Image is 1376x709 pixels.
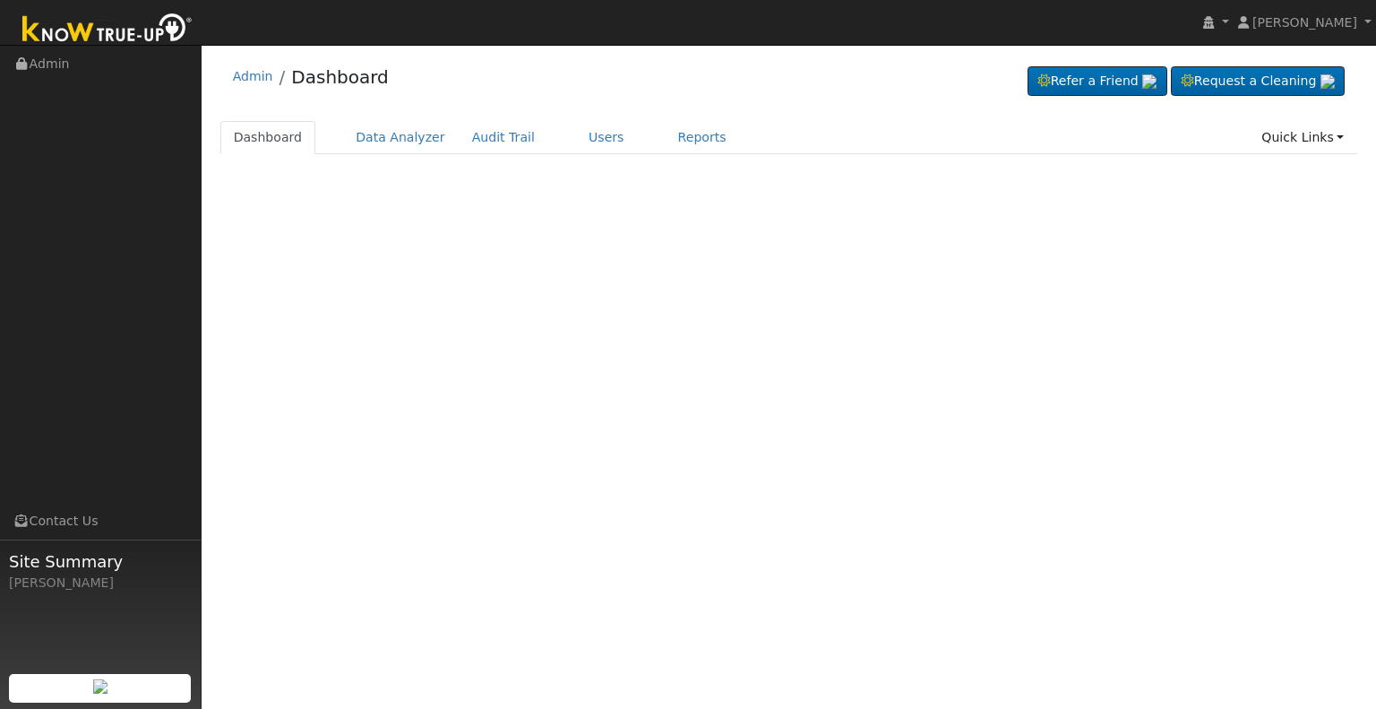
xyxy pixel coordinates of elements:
a: Audit Trail [459,121,548,154]
a: Data Analyzer [342,121,459,154]
a: Dashboard [220,121,316,154]
a: Refer a Friend [1028,66,1167,97]
a: Quick Links [1248,121,1357,154]
a: Users [575,121,638,154]
div: [PERSON_NAME] [9,574,192,592]
a: Reports [665,121,740,154]
a: Dashboard [291,66,389,88]
span: Site Summary [9,549,192,574]
img: retrieve [1142,74,1157,89]
img: retrieve [1320,74,1335,89]
img: Know True-Up [13,10,202,50]
img: retrieve [93,679,107,694]
span: [PERSON_NAME] [1252,15,1357,30]
a: Admin [233,69,273,83]
a: Request a Cleaning [1171,66,1345,97]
